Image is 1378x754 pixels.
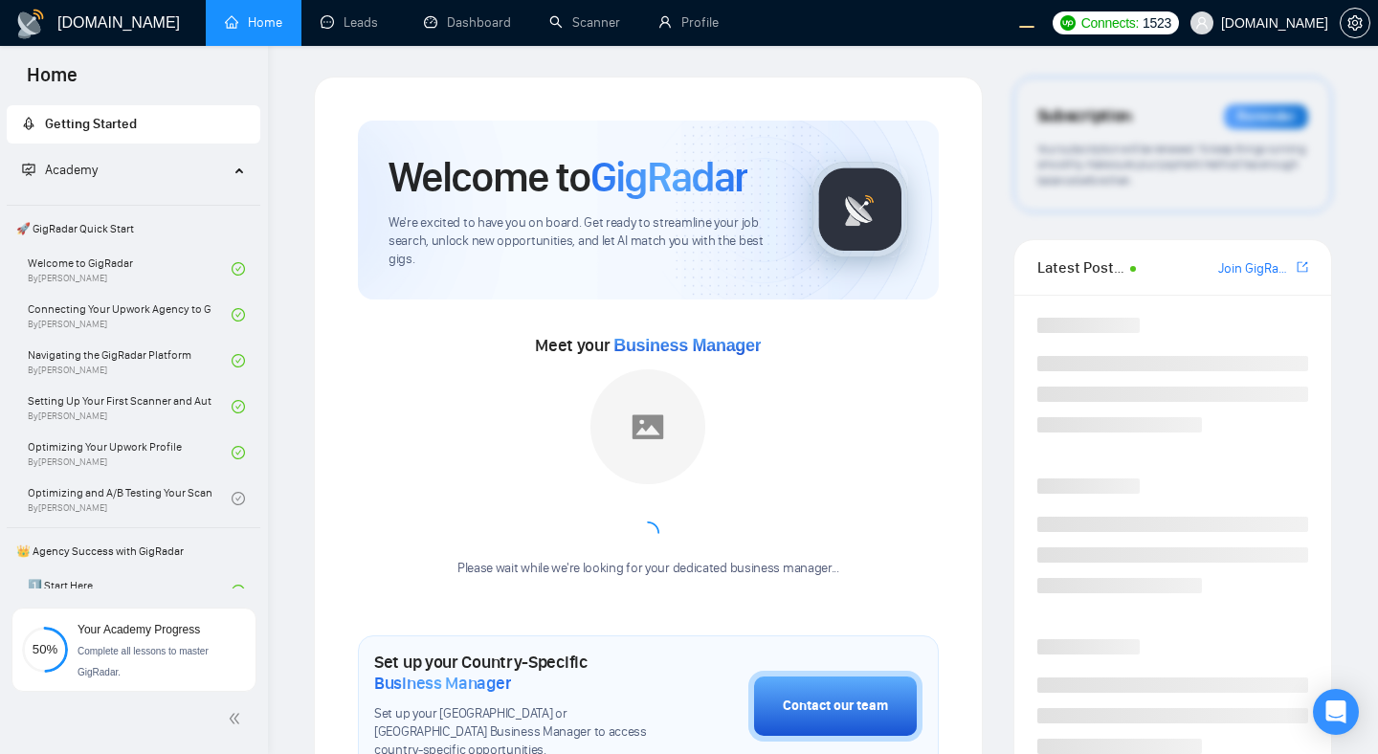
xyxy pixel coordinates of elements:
[446,560,851,578] div: Please wait while we're looking for your dedicated business manager...
[1060,15,1076,31] img: upwork-logo.png
[374,652,653,694] h1: Set up your Country-Specific
[1340,15,1370,31] a: setting
[45,162,98,178] span: Academy
[225,14,282,31] a: homeHome
[1297,258,1308,277] a: export
[22,163,35,176] span: fund-projection-screen
[389,151,747,203] h1: Welcome to
[28,294,232,336] a: Connecting Your Upwork Agency to GigRadarBy[PERSON_NAME]
[748,671,922,742] button: Contact our team
[9,210,258,248] span: 🚀 GigRadar Quick Start
[78,623,200,636] span: Your Academy Progress
[78,646,209,677] span: Complete all lessons to master GigRadar.
[1340,8,1370,38] button: setting
[45,116,137,132] span: Getting Started
[22,643,68,655] span: 50%
[1224,104,1308,129] div: Reminder
[28,570,232,612] a: 1️⃣ Start Here
[22,162,98,178] span: Academy
[389,214,782,269] span: We're excited to have you on board. Get ready to streamline your job search, unlock new opportuni...
[613,336,761,355] span: Business Manager
[7,105,260,144] li: Getting Started
[232,446,245,459] span: check-circle
[28,340,232,382] a: Navigating the GigRadar PlatformBy[PERSON_NAME]
[232,492,245,505] span: check-circle
[15,9,46,39] img: logo
[1037,100,1132,133] span: Subscription
[812,162,908,257] img: gigradar-logo.png
[590,369,705,484] img: placeholder.png
[535,335,761,356] span: Meet your
[1037,255,1124,279] span: Latest Posts from the GigRadar Community
[658,14,719,31] a: userProfile
[1081,12,1139,33] span: Connects:
[28,432,232,474] a: Optimizing Your Upwork ProfileBy[PERSON_NAME]
[1313,689,1359,735] div: Open Intercom Messenger
[321,14,386,31] a: messageLeads
[549,14,620,31] a: searchScanner
[590,151,747,203] span: GigRadar
[374,673,511,694] span: Business Manager
[633,519,662,547] span: loading
[1037,142,1306,188] span: Your subscription will be renewed. To keep things running smoothly, make sure your payment method...
[9,532,258,570] span: 👑 Agency Success with GigRadar
[232,262,245,276] span: check-circle
[28,248,232,290] a: Welcome to GigRadarBy[PERSON_NAME]
[1195,16,1209,30] span: user
[783,696,888,717] div: Contact our team
[28,386,232,428] a: Setting Up Your First Scanner and Auto-BidderBy[PERSON_NAME]
[1218,258,1293,279] a: Join GigRadar Slack Community
[1297,259,1308,275] span: export
[232,585,245,598] span: check-circle
[228,709,247,728] span: double-left
[232,308,245,322] span: check-circle
[22,117,35,130] span: rocket
[1143,12,1171,33] span: 1523
[232,400,245,413] span: check-circle
[28,477,232,520] a: Optimizing and A/B Testing Your Scanner for Better ResultsBy[PERSON_NAME]
[424,14,511,31] a: dashboardDashboard
[11,61,93,101] span: Home
[1341,15,1369,31] span: setting
[232,354,245,367] span: check-circle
